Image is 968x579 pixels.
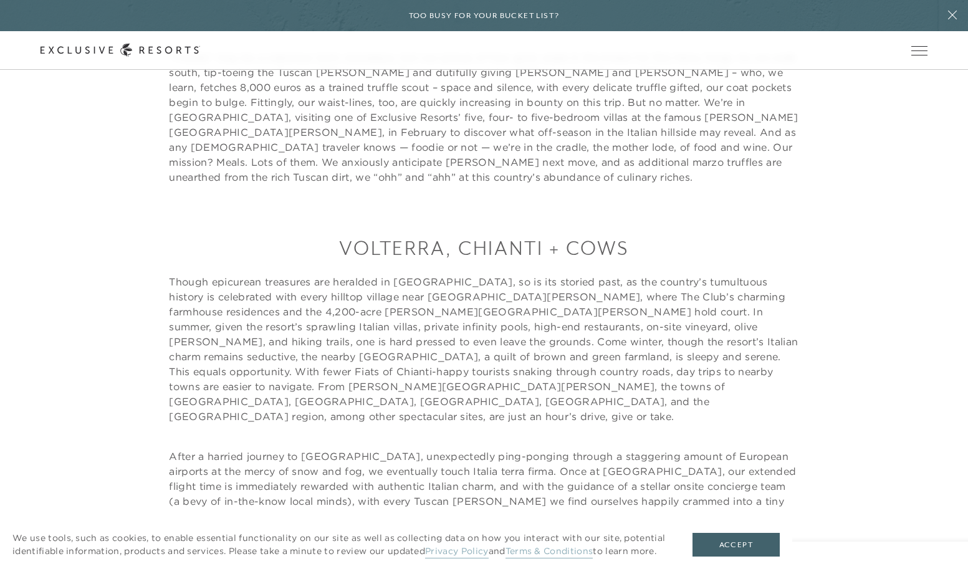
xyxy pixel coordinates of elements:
[425,545,488,558] a: Privacy Policy
[169,274,798,424] p: Though epicurean treasures are heralded in [GEOGRAPHIC_DATA], so is its storied past, as the coun...
[12,532,668,558] p: We use tools, such as cookies, to enable essential functionality on our site as well as collectin...
[911,46,927,55] button: Open navigation
[409,10,560,22] h6: Too busy for your bucket list?
[169,50,798,184] p: “Foodie” may be a nebulous term nowadays, but our group of four goes weak in the knees for this f...
[169,234,798,262] h3: Volterra, Chianti + Cows
[692,533,780,557] button: Accept
[169,449,798,568] p: After a harried journey to [GEOGRAPHIC_DATA], unexpectedly ping-ponging through a staggering amou...
[506,545,593,558] a: Terms & Conditions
